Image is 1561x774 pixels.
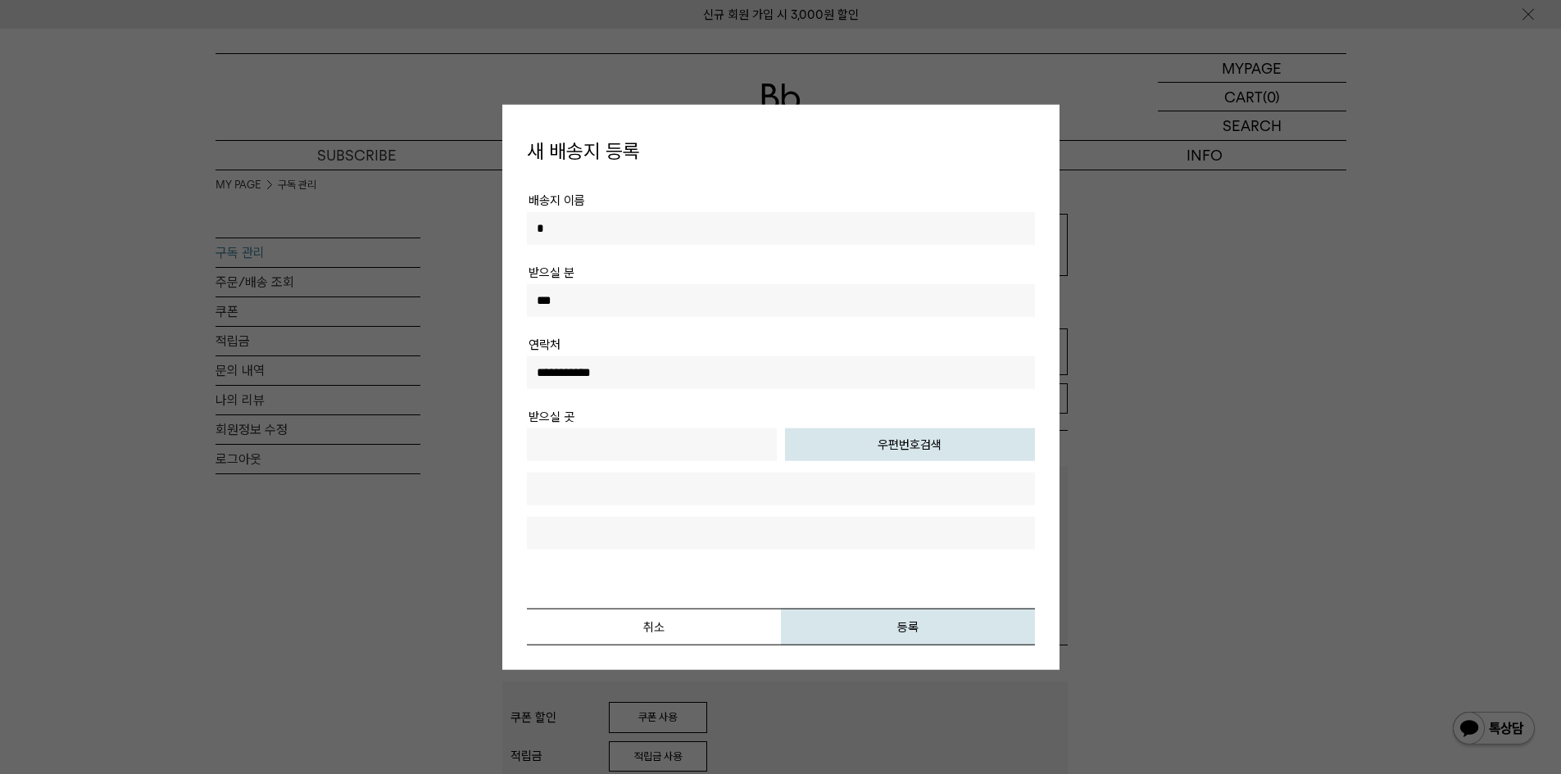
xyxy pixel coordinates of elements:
[527,609,781,645] button: 취소
[785,428,1035,461] button: 우편번호검색
[527,129,1035,173] h1: 새 배송지 등록
[529,337,560,352] span: 연락처
[529,265,574,280] span: 받으실 분
[781,609,1035,645] button: 등록
[529,410,574,424] span: 받으실 곳
[529,193,585,208] span: 배송지 이름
